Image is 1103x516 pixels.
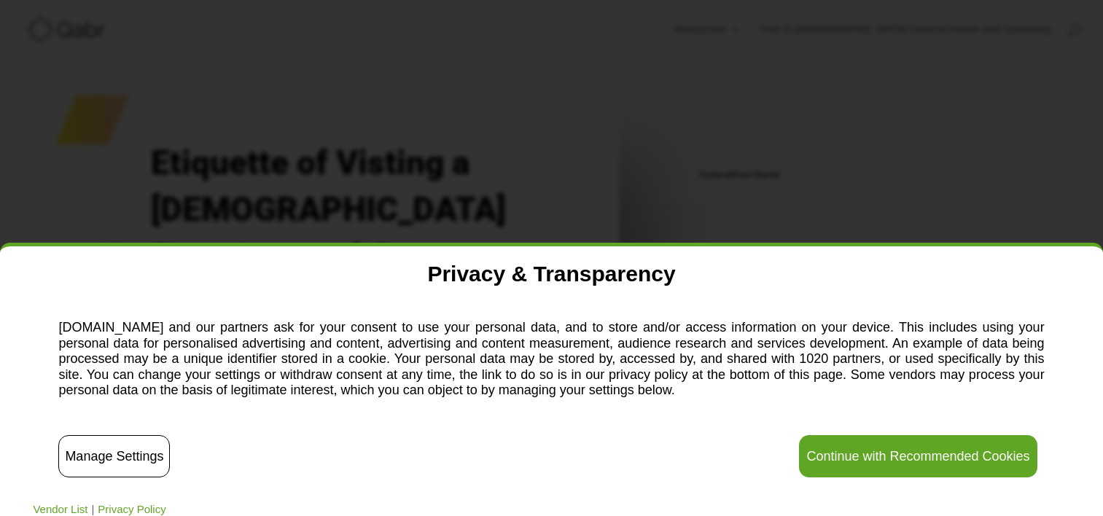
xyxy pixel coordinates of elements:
button: Continue with Recommended Cookies [799,435,1037,477]
h2: Privacy & Transparency [55,261,1048,294]
span: | [91,503,94,516]
p: [DOMAIN_NAME] and our partners ask for your consent to use your personal data, and to store and/o... [58,320,1044,399]
a: Privacy Policy [98,503,165,516]
button: Manage Settings [58,435,170,477]
a: Vendor List [33,503,87,516]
